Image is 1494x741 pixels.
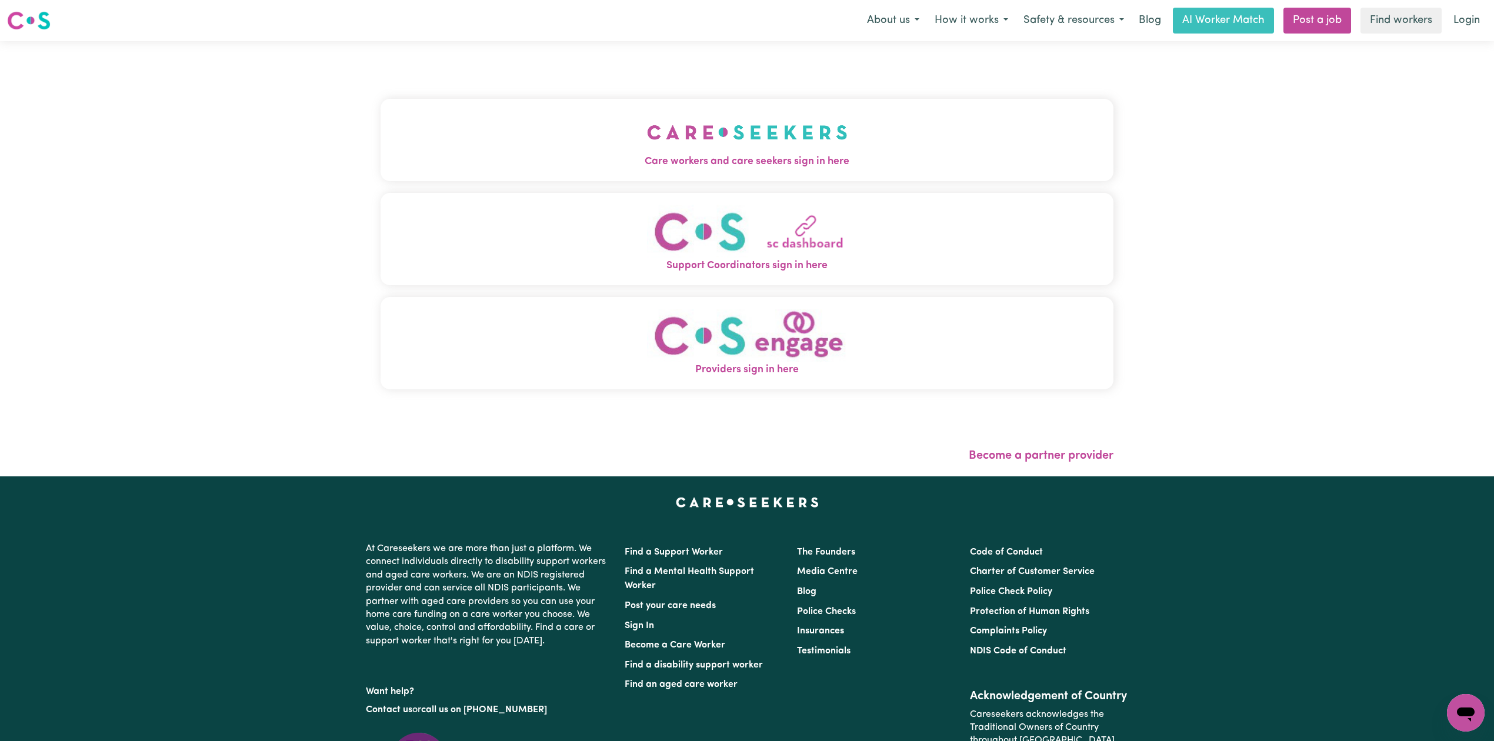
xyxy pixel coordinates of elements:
a: AI Worker Match [1173,8,1274,34]
p: Want help? [366,680,611,698]
button: Support Coordinators sign in here [381,193,1113,285]
a: Testimonials [797,646,851,656]
a: Careseekers logo [7,7,51,34]
a: Become a Care Worker [625,640,725,650]
a: Insurances [797,626,844,636]
button: About us [859,8,927,33]
p: or [366,699,611,721]
a: Sign In [625,621,654,630]
a: Police Check Policy [970,587,1052,596]
a: Post your care needs [625,601,716,610]
a: Become a partner provider [969,450,1113,462]
a: Police Checks [797,607,856,616]
a: NDIS Code of Conduct [970,646,1066,656]
a: Find a disability support worker [625,660,763,670]
iframe: Button to launch messaging window [1447,694,1485,732]
span: Providers sign in here [381,362,1113,378]
span: Care workers and care seekers sign in here [381,154,1113,169]
button: Safety & resources [1016,8,1132,33]
a: Find a Mental Health Support Worker [625,567,754,590]
a: Blog [1132,8,1168,34]
a: Find an aged care worker [625,680,738,689]
a: Login [1446,8,1487,34]
a: Protection of Human Rights [970,607,1089,616]
a: Find workers [1360,8,1442,34]
a: Careseekers home page [676,498,819,507]
a: Code of Conduct [970,548,1043,557]
button: How it works [927,8,1016,33]
span: Support Coordinators sign in here [381,258,1113,273]
a: Find a Support Worker [625,548,723,557]
p: At Careseekers we are more than just a platform. We connect individuals directly to disability su... [366,538,611,652]
a: Media Centre [797,567,858,576]
button: Providers sign in here [381,297,1113,389]
h2: Acknowledgement of Country [970,689,1128,703]
a: Charter of Customer Service [970,567,1095,576]
a: Contact us [366,705,412,715]
button: Care workers and care seekers sign in here [381,99,1113,181]
a: Post a job [1283,8,1351,34]
a: Complaints Policy [970,626,1047,636]
a: call us on [PHONE_NUMBER] [421,705,547,715]
img: Careseekers logo [7,10,51,31]
a: Blog [797,587,816,596]
a: The Founders [797,548,855,557]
